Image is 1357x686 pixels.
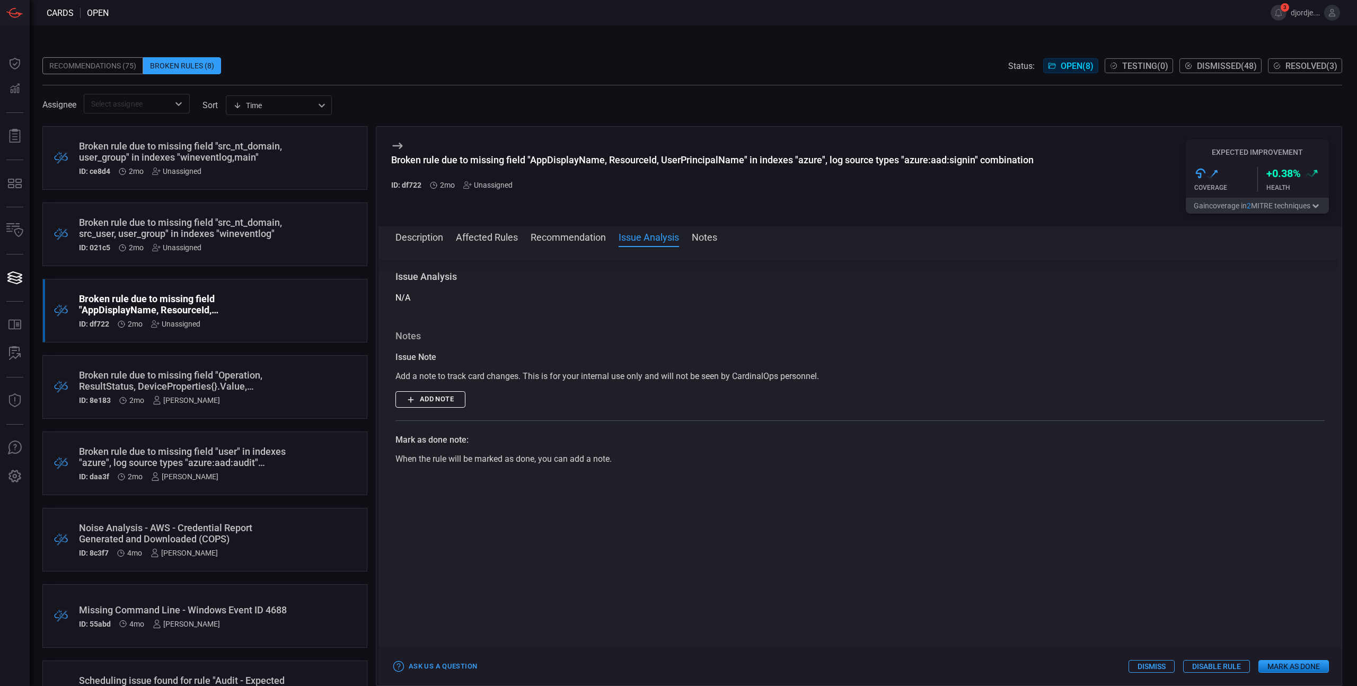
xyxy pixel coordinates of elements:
[2,171,28,196] button: MITRE - Detection Posture
[129,167,144,175] span: Aug 11, 2025 12:42 PM
[1266,184,1329,191] div: Health
[1129,660,1175,673] button: Dismiss
[395,270,1325,304] div: N/A
[1268,58,1342,73] button: Resolved(3)
[79,549,109,557] h5: ID: 8c3f7
[151,549,218,557] div: [PERSON_NAME]
[171,96,186,111] button: Open
[79,472,109,481] h5: ID: daa3f
[2,388,28,414] button: Threat Intelligence
[619,230,679,243] button: Issue Analysis
[1291,8,1320,17] span: djordje.dosic
[1266,167,1301,180] h3: + 0.38 %
[152,243,201,252] div: Unassigned
[456,230,518,243] button: Affected Rules
[128,472,143,481] span: Aug 10, 2025 3:18 PM
[47,8,74,18] span: Cards
[1258,660,1329,673] button: Mark as Done
[79,167,110,175] h5: ID: ce8d4
[79,140,290,163] div: Broken rule due to missing field "src_nt_domain, user_group" in indexes "wineventlog,main"
[1043,58,1098,73] button: Open(8)
[1186,148,1329,156] h5: Expected Improvement
[202,100,218,110] label: sort
[143,57,221,74] div: Broken Rules (8)
[1061,61,1094,71] span: Open ( 8 )
[692,230,717,243] button: Notes
[1183,660,1250,673] button: Disable Rule
[79,217,290,239] div: Broken rule due to missing field "src_nt_domain, src_user, user_group" in indexes "wineventlog"
[79,293,290,315] div: Broken rule due to missing field "AppDisplayName, ResourceId, UserPrincipalName" in indexes "azur...
[79,243,110,252] h5: ID: 021c5
[79,604,290,615] div: Missing Command Line - Windows Event ID 4688
[395,434,1325,446] div: Mark as done note:
[531,230,606,243] button: Recommendation
[1285,61,1337,71] span: Resolved ( 3 )
[79,446,290,468] div: Broken rule due to missing field "user" in indexes "azure", log source types "azure:aad:audit" co...
[2,464,28,489] button: Preferences
[2,51,28,76] button: Dashboard
[127,549,142,557] span: Jun 12, 2025 4:50 PM
[79,620,111,628] h5: ID: 55abd
[1105,58,1173,73] button: Testing(0)
[153,620,220,628] div: [PERSON_NAME]
[79,320,109,328] h5: ID: df722
[42,57,143,74] div: Recommendations (75)
[79,522,290,544] div: Noise Analysis - AWS - Credential Report Generated and Downloaded (COPS)
[152,167,201,175] div: Unassigned
[2,218,28,243] button: Inventory
[1247,201,1251,210] span: 2
[395,330,1325,342] h3: Notes
[151,320,200,328] div: Unassigned
[42,100,76,110] span: Assignee
[463,181,513,189] div: Unassigned
[391,181,421,189] h5: ID: df722
[1197,61,1257,71] span: Dismissed ( 48 )
[87,97,169,110] input: Select assignee
[395,370,1325,383] div: Add a note to track card changes. This is for your internal use only and will not be seen by Card...
[2,312,28,338] button: Rule Catalog
[395,270,1325,283] h3: Issue Analysis
[129,620,144,628] span: Jun 10, 2025 5:47 PM
[391,658,480,675] button: Ask Us a Question
[2,265,28,291] button: Cards
[2,341,28,366] button: ALERT ANALYSIS
[1186,198,1329,214] button: Gaincoverage in2MITRE techniques
[1281,3,1289,12] span: 3
[395,351,1325,364] div: Issue Note
[1122,61,1168,71] span: Testing ( 0 )
[440,181,455,189] span: Aug 11, 2025 10:10 AM
[2,124,28,149] button: Reports
[1008,61,1035,71] span: Status:
[2,435,28,461] button: Ask Us A Question
[2,76,28,102] button: Detections
[129,396,144,404] span: Aug 11, 2025 10:03 AM
[151,472,218,481] div: [PERSON_NAME]
[87,8,109,18] span: open
[79,396,111,404] h5: ID: 8e183
[79,370,290,392] div: Broken rule due to missing field "Operation, ResultStatus, DeviceProperties{}.Value, RequestType"...
[1179,58,1262,73] button: Dismissed(48)
[1271,5,1286,21] button: 3
[391,154,1034,165] div: Broken rule due to missing field "AppDisplayName, ResourceId, UserPrincipalName" in indexes "azur...
[1194,184,1257,191] div: Coverage
[129,243,144,252] span: Aug 11, 2025 10:32 AM
[395,453,1325,465] div: When the rule will be marked as done, you can add a note.
[128,320,143,328] span: Aug 11, 2025 10:10 AM
[395,391,465,408] button: Add note
[395,230,443,243] button: Description
[153,396,220,404] div: [PERSON_NAME]
[233,100,315,111] div: Time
